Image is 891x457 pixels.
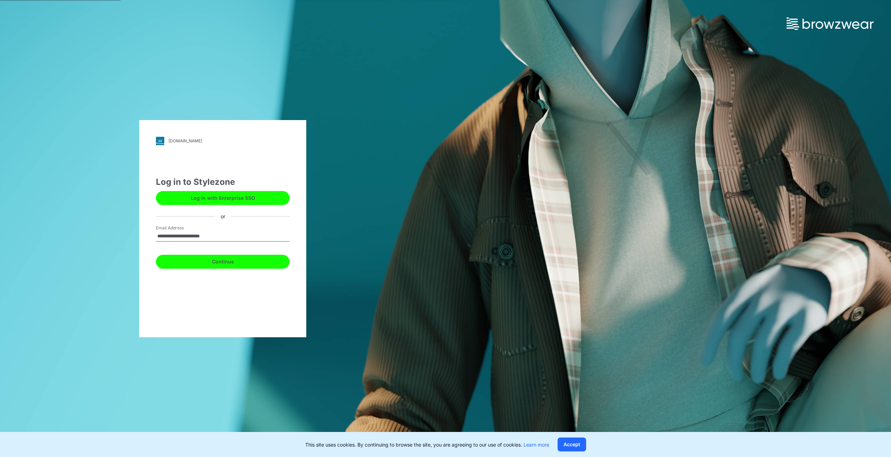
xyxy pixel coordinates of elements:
[215,213,231,220] div: or
[156,176,290,188] div: Log in to Stylezone
[168,138,202,143] div: [DOMAIN_NAME]
[156,255,290,269] button: Continue
[156,191,290,205] button: Log in with Enterprise SSO
[523,442,549,448] a: Learn more
[305,441,549,448] p: This site uses cookies. By continuing to browse the site, you are agreeing to our use of cookies.
[156,137,290,145] a: [DOMAIN_NAME]
[156,225,205,231] label: Email Address
[558,438,586,451] button: Accept
[156,137,164,145] img: svg+xml;base64,PHN2ZyB3aWR0aD0iMjgiIGhlaWdodD0iMjgiIHZpZXdCb3g9IjAgMCAyOCAyOCIgZmlsbD0ibm9uZSIgeG...
[787,17,874,30] img: browzwear-logo.73288ffb.svg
